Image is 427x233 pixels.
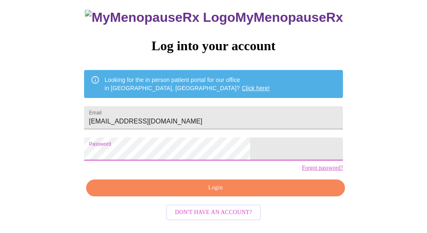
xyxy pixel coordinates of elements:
[84,38,343,54] h3: Log into your account
[85,10,343,25] h3: MyMenopauseRx
[166,205,261,221] button: Don't have an account?
[175,207,252,218] span: Don't have an account?
[96,183,335,193] span: Login
[302,165,343,171] a: Forgot password?
[85,10,235,25] img: MyMenopauseRx Logo
[242,85,270,91] a: Click here!
[164,208,263,215] a: Don't have an account?
[105,72,270,96] div: Looking for the in person patient portal for our office in [GEOGRAPHIC_DATA], [GEOGRAPHIC_DATA]?
[86,179,345,196] button: Login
